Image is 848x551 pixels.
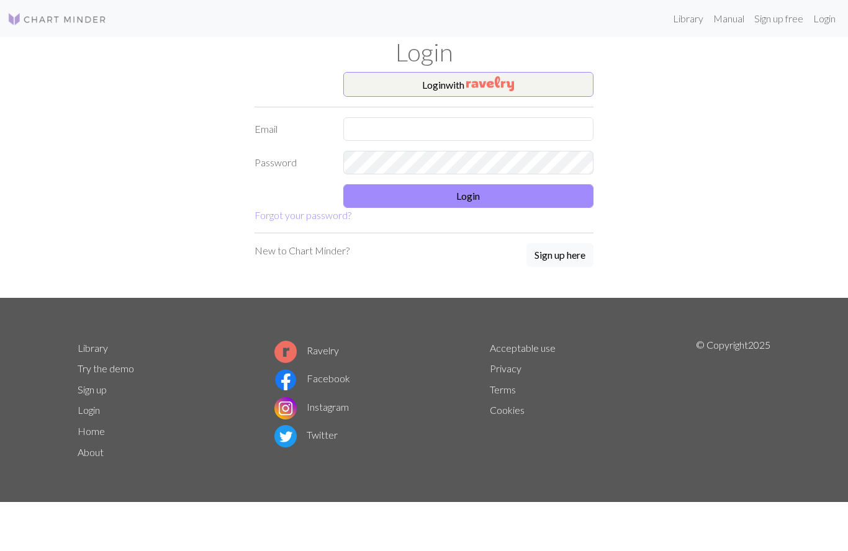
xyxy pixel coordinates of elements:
button: Loginwith [343,72,594,97]
label: Password [247,151,336,174]
h1: Login [70,37,778,67]
a: Library [78,342,108,354]
button: Login [343,184,594,208]
a: About [78,446,104,458]
a: Library [668,6,708,31]
a: Try the demo [78,362,134,374]
label: Email [247,117,336,141]
a: Ravelry [274,344,339,356]
button: Sign up here [526,243,593,267]
p: New to Chart Minder? [255,243,350,258]
a: Twitter [274,429,338,441]
img: Facebook logo [274,369,297,391]
a: Privacy [490,362,521,374]
a: Cookies [490,404,525,416]
a: Forgot your password? [255,209,351,221]
a: Terms [490,383,516,395]
p: © Copyright 2025 [696,338,770,463]
img: Ravelry [466,76,514,91]
a: Login [78,404,100,416]
img: Instagram logo [274,397,297,419]
a: Sign up [78,383,107,395]
a: Acceptable use [490,342,556,354]
a: Home [78,425,105,437]
a: Instagram [274,401,349,413]
a: Login [808,6,841,31]
a: Facebook [274,372,350,384]
a: Sign up here [526,243,593,268]
a: Manual [708,6,749,31]
img: Ravelry logo [274,341,297,363]
img: Logo [7,12,107,27]
img: Twitter logo [274,425,297,447]
a: Sign up free [749,6,808,31]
